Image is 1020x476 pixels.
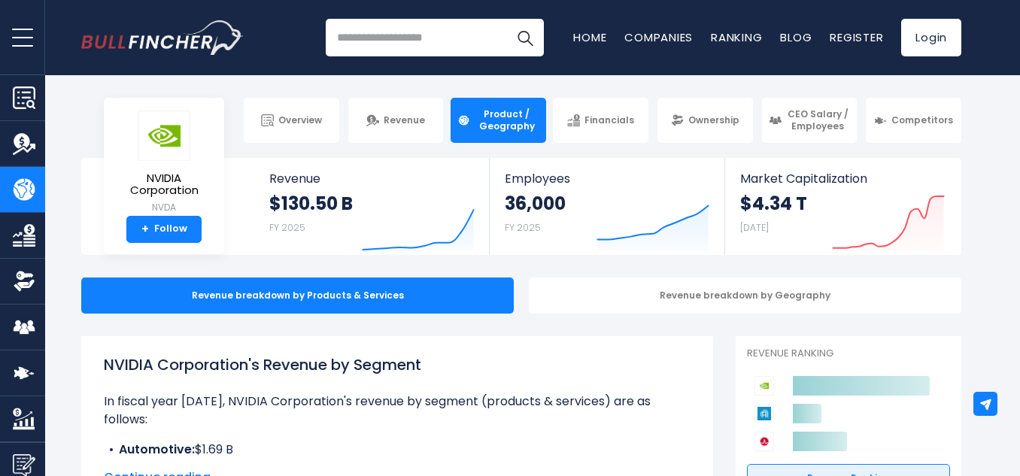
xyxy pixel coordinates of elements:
a: Home [573,29,606,45]
span: Overview [278,114,322,126]
a: NVIDIA Corporation NVDA [115,110,213,216]
span: Financials [584,114,634,126]
span: Ownership [688,114,739,126]
a: Employees 36,000 FY 2025 [490,158,724,255]
img: Ownership [13,270,35,293]
span: Market Capitalization [740,171,945,186]
a: Revenue $130.50 B FY 2025 [254,158,490,255]
h1: NVIDIA Corporation's Revenue by Segment [104,353,691,376]
a: Go to homepage [81,20,243,55]
li: $1.69 B [104,441,691,459]
a: Ranking [711,29,762,45]
strong: $4.34 T [740,192,807,215]
a: Companies [624,29,693,45]
span: Employees [505,171,709,186]
a: Overview [244,98,339,143]
img: Broadcom competitors logo [754,432,774,451]
a: Ownership [657,98,753,143]
p: In fiscal year [DATE], NVIDIA Corporation's revenue by segment (products & services) are as follows: [104,393,691,429]
a: Blog [780,29,812,45]
span: NVIDIA Corporation [116,172,212,197]
span: Revenue [269,171,475,186]
a: Financials [553,98,648,143]
img: Applied Materials competitors logo [754,404,774,423]
a: Competitors [866,98,961,143]
small: FY 2025 [505,221,541,234]
small: [DATE] [740,221,769,234]
b: Automotive: [119,441,195,458]
div: Revenue breakdown by Geography [529,277,961,314]
a: Login [901,19,961,56]
p: Revenue Ranking [747,347,950,360]
small: FY 2025 [269,221,305,234]
a: Product / Geography [451,98,546,143]
img: NVIDIA Corporation competitors logo [754,376,774,396]
strong: + [141,223,149,236]
span: Competitors [891,114,953,126]
a: Revenue [348,98,444,143]
span: Product / Geography [475,108,539,132]
button: Search [506,19,544,56]
span: CEO Salary / Employees [786,108,851,132]
a: Register [830,29,883,45]
div: Revenue breakdown by Products & Services [81,277,514,314]
small: NVDA [116,201,212,214]
a: Market Capitalization $4.34 T [DATE] [725,158,960,255]
img: Bullfincher logo [81,20,244,55]
strong: 36,000 [505,192,566,215]
span: Revenue [384,114,425,126]
strong: $130.50 B [269,192,353,215]
a: +Follow [126,216,202,243]
a: CEO Salary / Employees [762,98,858,143]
